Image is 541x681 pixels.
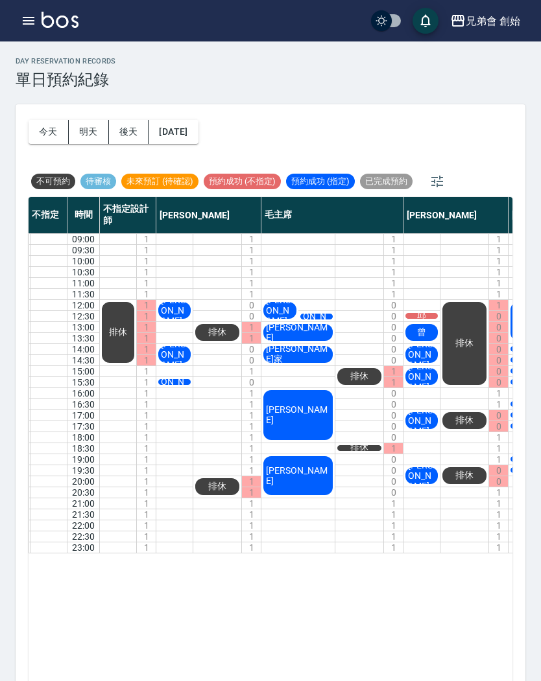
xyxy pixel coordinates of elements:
div: 13:30 [67,332,100,343]
div: 1 [488,234,508,244]
div: 1 [241,267,261,277]
div: 時間 [67,197,100,233]
span: 排休 [453,470,476,481]
div: 1 [383,520,403,531]
div: 1 [488,542,508,553]
div: 1 [241,443,261,454]
div: 14:00 [67,343,100,354]
div: 1 [136,509,156,520]
span: [PERSON_NAME] [158,366,191,397]
div: 1 [241,476,261,487]
div: 1 [136,300,156,310]
div: 0 [488,410,508,421]
div: 1 [383,245,403,255]
div: 1 [488,520,508,531]
button: 明天 [69,120,109,144]
div: 不指定設計師 [100,197,156,233]
div: 0 [383,399,403,410]
div: 1 [136,344,156,354]
div: 1 [383,377,403,387]
div: 12:30 [67,310,100,321]
div: 0 [488,377,508,387]
div: 1 [136,245,156,255]
div: 1 [241,333,261,343]
span: 已完成預約 [360,176,413,187]
div: 1 [241,509,261,520]
img: Logo [42,12,78,28]
div: 1 [241,399,261,410]
div: 1 [241,322,261,332]
span: [PERSON_NAME] [405,339,438,370]
div: 0 [383,410,403,421]
span: 預約成功 (指定) [286,176,355,187]
div: 1 [488,531,508,542]
div: 12:00 [67,299,100,310]
div: 1 [383,498,403,509]
div: 1 [136,322,156,332]
span: 排休 [348,442,371,454]
div: 1 [241,432,261,443]
div: 0 [488,333,508,343]
div: 1 [136,465,156,476]
div: 20:30 [67,487,100,498]
h2: day Reservation records [16,57,116,65]
div: 22:00 [67,520,100,531]
div: 1 [136,476,156,487]
div: 1 [488,245,508,255]
div: 1 [136,256,156,266]
div: 1 [241,366,261,376]
div: 0 [383,355,403,365]
div: 1 [136,289,156,299]
div: 1 [488,399,508,410]
div: 09:00 [67,233,100,244]
div: 1 [383,366,403,376]
div: 1 [136,454,156,465]
div: 22:30 [67,531,100,542]
div: 1 [136,377,156,387]
div: 1 [241,421,261,432]
div: 1 [241,410,261,421]
div: 1 [136,399,156,410]
div: 兄弟會 創始 [466,13,520,29]
span: 待審核 [80,176,116,187]
div: 1 [136,520,156,531]
div: 1 [136,542,156,553]
div: 1 [136,333,156,343]
div: 1 [136,487,156,498]
span: 排休 [348,371,371,382]
span: [PERSON_NAME] [263,322,333,343]
div: 17:30 [67,421,100,432]
div: 23:00 [67,542,100,553]
div: 1 [241,256,261,266]
button: [DATE] [149,120,198,144]
span: [PERSON_NAME] [263,465,333,486]
span: [PERSON_NAME] [263,295,296,326]
div: 0 [488,322,508,332]
div: 1 [241,465,261,476]
span: [PERSON_NAME] [405,361,438,392]
div: 0 [383,476,403,487]
div: 0 [488,344,508,354]
div: 0 [488,311,508,321]
div: 不指定 [29,197,67,233]
div: 1 [136,388,156,398]
div: 1 [136,278,156,288]
div: 0 [383,344,403,354]
div: 1 [383,256,403,266]
div: 18:00 [67,432,100,443]
div: 0 [241,311,261,321]
span: [PERSON_NAME]家 [263,343,333,365]
span: [PERSON_NAME] [158,339,191,370]
div: 0 [488,421,508,432]
span: 排休 [206,481,229,492]
div: 1 [136,366,156,376]
div: 15:30 [67,376,100,387]
div: 1 [383,278,403,288]
div: 1 [136,531,156,542]
div: 1 [241,531,261,542]
div: [PERSON_NAME] [403,197,509,233]
button: 今天 [29,120,69,144]
div: 19:30 [67,465,100,476]
div: 14:30 [67,354,100,365]
div: 1 [136,432,156,443]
